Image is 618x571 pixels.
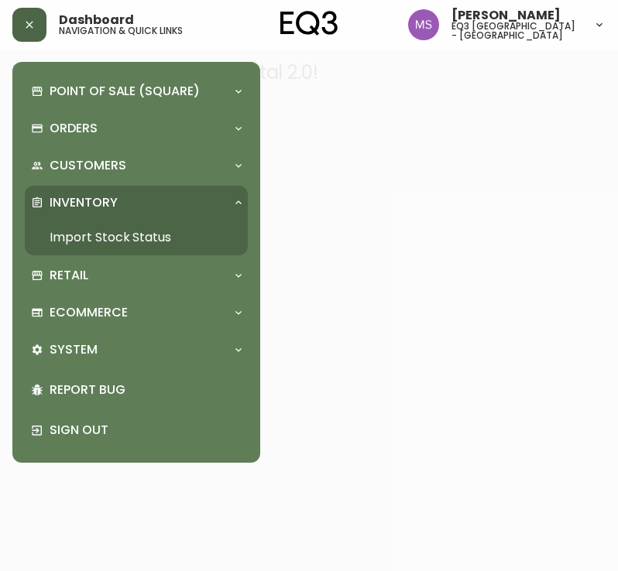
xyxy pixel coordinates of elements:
div: System [25,333,248,367]
p: Customers [50,157,126,174]
p: Point of Sale (Square) [50,83,200,100]
img: 1b6e43211f6f3cc0b0729c9049b8e7af [408,9,439,40]
h5: eq3 [GEOGRAPHIC_DATA] - [GEOGRAPHIC_DATA] [451,22,581,40]
p: Ecommerce [50,304,128,321]
p: Report Bug [50,381,242,398]
a: Import Stock Status [25,220,248,255]
p: Inventory [50,194,118,211]
p: Retail [50,267,88,284]
div: Sign Out [25,410,248,450]
div: Ecommerce [25,296,248,330]
p: System [50,341,98,358]
img: logo [280,11,338,36]
p: Orders [50,120,98,137]
span: [PERSON_NAME] [451,9,561,22]
div: Report Bug [25,370,248,410]
div: Inventory [25,186,248,220]
span: Dashboard [59,14,134,26]
h5: navigation & quick links [59,26,183,36]
div: Point of Sale (Square) [25,74,248,108]
div: Customers [25,149,248,183]
div: Retail [25,258,248,292]
p: Sign Out [50,422,242,439]
div: Orders [25,111,248,145]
